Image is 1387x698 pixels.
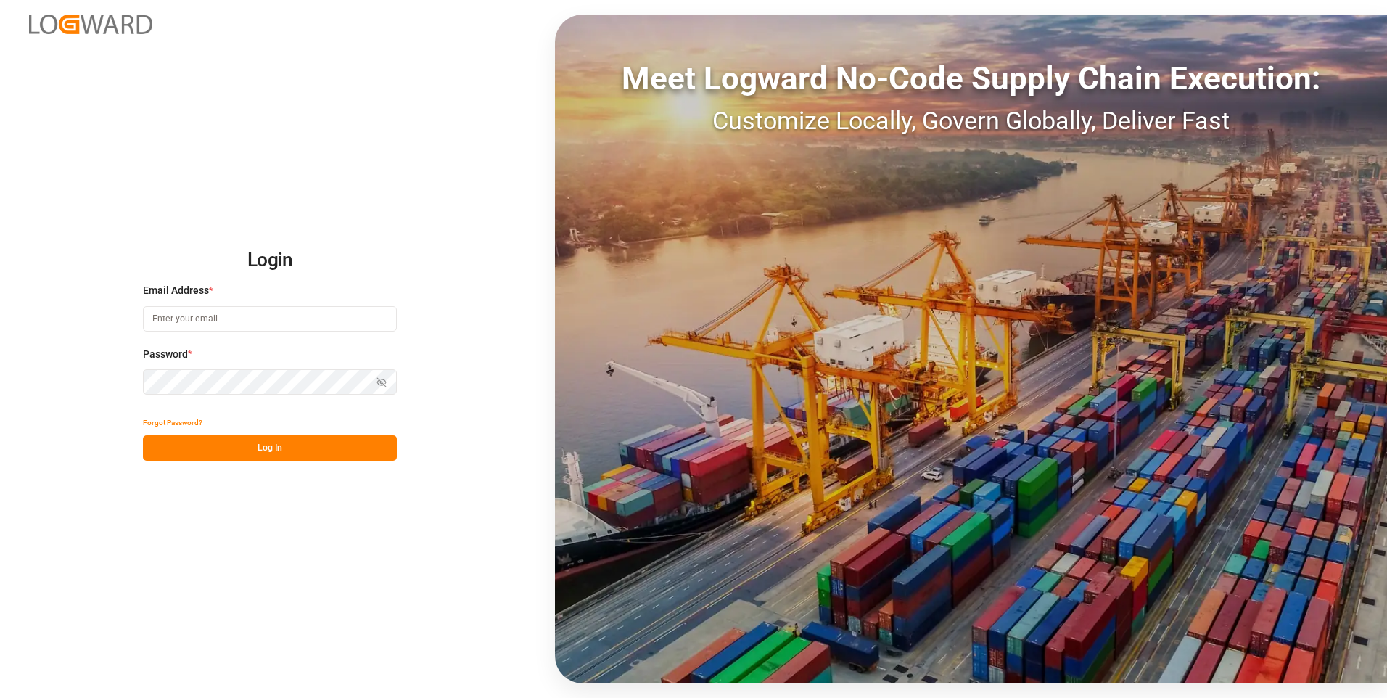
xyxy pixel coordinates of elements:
[555,54,1387,102] div: Meet Logward No-Code Supply Chain Execution:
[143,347,188,362] span: Password
[555,102,1387,139] div: Customize Locally, Govern Globally, Deliver Fast
[143,435,397,461] button: Log In
[143,306,397,332] input: Enter your email
[29,15,152,34] img: Logward_new_orange.png
[143,283,209,298] span: Email Address
[143,237,397,284] h2: Login
[143,410,202,435] button: Forgot Password?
